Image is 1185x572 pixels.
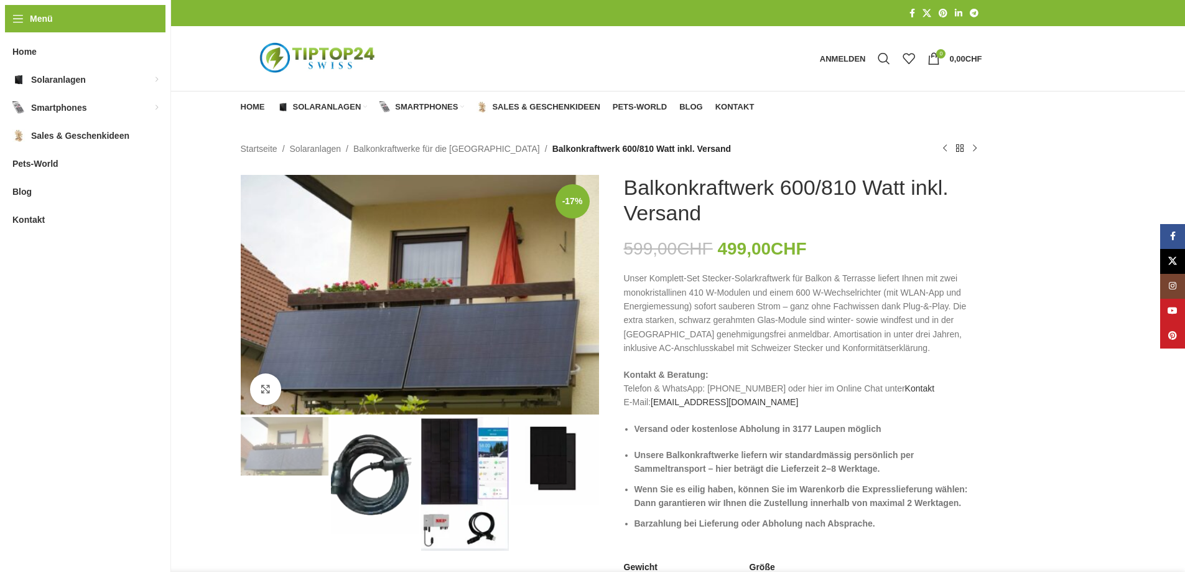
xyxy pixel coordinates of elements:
[613,102,667,112] span: Pets-World
[965,54,982,63] span: CHF
[290,142,342,156] a: Solaranlagen
[30,12,53,26] span: Menü
[1160,274,1185,299] a: Instagram Social Link
[935,5,951,22] a: Pinterest Social Link
[634,484,968,508] strong: Wenn Sie es eilig haben, können Sie im Warenkorb die Expresslieferung wählen: Dann garantieren wi...
[871,46,896,71] a: Suche
[12,73,25,86] img: Solaranlagen
[634,518,875,528] strong: Barzahlung bei Lieferung oder Abholung nach Absprache.
[905,383,934,393] a: Kontakt
[12,181,32,203] span: Blog
[624,370,709,380] strong: Kontakt & Beratung:
[241,95,265,120] a: Home
[241,175,599,415] img: Depositphotos_656444442_XL_1b842920-3263-4f5a-b60d-6050c1b3f154
[1160,299,1185,324] a: YouTube Social Link
[820,55,866,63] span: Anmelden
[921,46,988,71] a: 0 0,00CHF
[679,102,703,112] span: Blog
[634,424,881,434] strong: Versand oder kostenlose Abholung in 3177 Laupen möglich
[511,417,599,505] img: Balkonkraftwerk 600/810 Watt inkl. Versand – Bild 4
[624,368,982,410] p: Telefon & WhatsApp: [PHONE_NUMBER] oder hier im Online Chat unter E-Mail:
[241,142,277,156] a: Startseite
[651,397,798,407] a: [EMAIL_ADDRESS][DOMAIN_NAME]
[379,95,464,120] a: Smartphones
[12,40,37,63] span: Home
[31,124,129,147] span: Sales & Geschenkideen
[476,95,600,120] a: Sales & Geschenkideen
[1160,249,1185,274] a: X Social Link
[421,417,509,551] img: Balkonkraftwerk 600/810 Watt inkl. Versand – Bild 3
[331,417,419,534] img: Balkonkraftwerk 600/810 Watt inkl. Versand – Bild 2
[235,95,761,120] div: Hauptnavigation
[771,239,807,258] span: CHF
[293,102,361,112] span: Solaranlagen
[12,101,25,114] img: Smartphones
[1160,224,1185,249] a: Facebook Social Link
[966,5,982,22] a: Telegram Social Link
[31,68,86,91] span: Solaranlagen
[555,184,590,218] span: -17%
[613,95,667,120] a: Pets-World
[951,5,966,22] a: LinkedIn Social Link
[936,49,946,59] span: 0
[937,141,952,156] a: Vorheriges Produkt
[814,46,872,71] a: Anmelden
[677,239,713,258] span: CHF
[241,142,732,156] nav: Breadcrumb
[906,5,919,22] a: Facebook Social Link
[896,46,921,71] div: Meine Wunschliste
[1160,324,1185,349] a: Pinterest Social Link
[241,53,396,63] a: Logo der Website
[241,417,328,476] img: Balkonkraftwerk 600/810 Watt inkl. Versand
[715,102,755,112] span: Kontakt
[277,101,289,113] img: Solaranlagen
[624,175,982,226] h1: Balkonkraftwerk 600/810 Watt inkl. Versand
[949,54,982,63] bdi: 0,00
[967,141,982,156] a: Nächstes Produkt
[919,5,935,22] a: X Social Link
[379,101,391,113] img: Smartphones
[12,129,25,142] img: Sales & Geschenkideen
[634,450,914,474] strong: Unsere Balkonkraftwerke liefern wir standardmässig persönlich per Sammeltransport – hier beträgt ...
[679,95,703,120] a: Blog
[31,96,86,119] span: Smartphones
[12,209,45,231] span: Kontakt
[395,102,458,112] span: Smartphones
[476,101,488,113] img: Sales & Geschenkideen
[717,239,806,258] bdi: 499,00
[624,271,982,355] p: Unser Komplett-Set Stecker-Solarkraftwerk für Balkon & Terrasse liefert Ihnen mit zwei monokrista...
[12,152,58,175] span: Pets-World
[492,102,600,112] span: Sales & Geschenkideen
[552,142,731,156] span: Balkonkraftwerk 600/810 Watt inkl. Versand
[715,95,755,120] a: Kontakt
[353,142,540,156] a: Balkonkraftwerke für die [GEOGRAPHIC_DATA]
[241,102,265,112] span: Home
[277,95,368,120] a: Solaranlagen
[624,239,713,258] bdi: 599,00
